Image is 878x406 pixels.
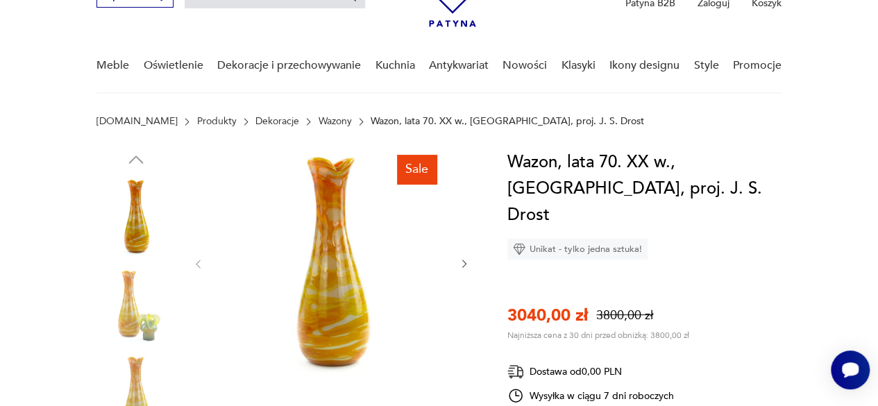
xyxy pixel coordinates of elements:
[513,243,525,255] img: Ikona diamentu
[507,363,674,380] div: Dostawa od 0,00 PLN
[217,39,361,92] a: Dekoracje i przechowywanie
[375,39,414,92] a: Kuchnia
[397,155,437,184] div: Sale
[255,116,299,127] a: Dekoracje
[507,363,524,380] img: Ikona dostawy
[371,116,644,127] p: Wazon, lata 70. XX w., [GEOGRAPHIC_DATA], proj. J. S. Drost
[693,39,718,92] a: Style
[507,330,689,341] p: Najniższa cena z 30 dni przed obniżką: 3800,00 zł
[733,39,782,92] a: Promocje
[144,39,203,92] a: Oświetlenie
[596,307,653,324] p: 3800,00 zł
[197,116,237,127] a: Produkty
[507,149,782,228] h1: Wazon, lata 70. XX w., [GEOGRAPHIC_DATA], proj. J. S. Drost
[96,39,129,92] a: Meble
[507,239,648,260] div: Unikat - tylko jedna sztuka!
[429,39,489,92] a: Antykwariat
[96,266,176,345] img: Zdjęcie produktu Wazon, lata 70. XX w., Ząbkowice, proj. J. S. Drost
[218,149,445,376] img: Zdjęcie produktu Wazon, lata 70. XX w., Ząbkowice, proj. J. S. Drost
[507,304,588,327] p: 3040,00 zł
[319,116,352,127] a: Wazony
[96,177,176,256] img: Zdjęcie produktu Wazon, lata 70. XX w., Ząbkowice, proj. J. S. Drost
[507,387,674,404] div: Wysyłka w ciągu 7 dni roboczych
[609,39,679,92] a: Ikony designu
[831,350,870,389] iframe: Smartsupp widget button
[503,39,547,92] a: Nowości
[96,116,178,127] a: [DOMAIN_NAME]
[562,39,596,92] a: Klasyki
